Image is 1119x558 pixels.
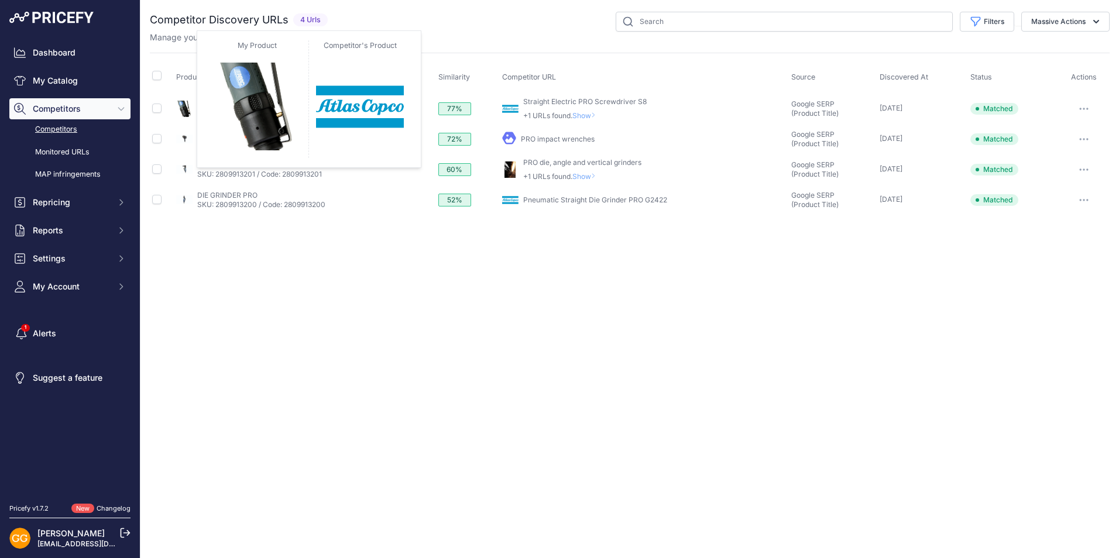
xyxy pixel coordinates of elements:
[37,528,105,538] a: [PERSON_NAME]
[1021,12,1110,32] button: Massive Actions
[791,191,839,209] span: Google SERP (Product Title)
[880,104,902,112] span: [DATE]
[9,119,131,140] a: Competitors
[9,504,49,514] div: Pricefy v1.7.2
[207,40,308,51] p: My Product
[970,103,1018,115] span: Matched
[197,170,322,178] a: SKU: 2809913201 / Code: 2809913201
[9,367,131,388] a: Suggest a feature
[502,73,556,81] span: Competitor URL
[523,158,641,167] a: PRO die, angle and vertical grinders
[572,111,600,120] span: Show
[9,323,131,344] a: Alerts
[438,133,471,146] div: 72%
[293,13,328,27] span: 4 Urls
[880,195,902,204] span: [DATE]
[960,12,1014,32] button: Filters
[150,32,368,43] p: Manage your competitor URLs matches
[197,191,258,199] a: DIE GRINDER PRO
[523,111,647,120] p: +1 URLs found.
[309,40,411,51] p: Competitor's Product
[150,12,289,28] h2: Competitor Discovery URLs
[523,97,647,106] a: Straight Electric PRO Screwdriver S8
[9,70,131,91] a: My Catalog
[523,172,641,181] p: +1 URLs found.
[176,73,225,81] span: Product Name
[9,98,131,119] button: Competitors
[9,220,131,241] button: Reports
[438,102,471,115] div: 77%
[791,130,839,148] span: Google SERP (Product Title)
[791,160,839,178] span: Google SERP (Product Title)
[880,164,902,173] span: [DATE]
[791,99,839,118] span: Google SERP (Product Title)
[33,225,109,236] span: Reports
[33,103,109,115] span: Competitors
[197,200,325,209] a: SKU: 2809913200 / Code: 2809913200
[9,276,131,297] button: My Account
[9,142,131,163] a: Monitored URLs
[33,281,109,292] span: My Account
[37,539,160,548] a: [EMAIL_ADDRESS][DOMAIN_NAME]
[970,164,1018,175] span: Matched
[970,194,1018,206] span: Matched
[572,172,600,181] span: Show
[616,12,953,32] input: Search
[33,253,109,264] span: Settings
[97,504,131,512] a: Changelog
[9,12,94,23] img: Pricefy Logo
[791,73,815,81] span: Source
[438,163,471,176] div: 60%
[9,192,131,213] button: Repricing
[521,135,595,143] a: PRO impact wrenches
[197,160,283,169] a: ANGLE DIE GRINDER PRO
[438,73,470,81] span: Similarity
[880,73,928,81] span: Discovered At
[33,197,109,208] span: Repricing
[880,134,902,143] span: [DATE]
[1071,73,1097,81] span: Actions
[71,504,94,514] span: New
[523,195,667,204] a: Pneumatic Straight Die Grinder PRO G2422
[9,164,131,185] a: MAP infringements
[438,194,471,206] div: 52%
[9,248,131,269] button: Settings
[9,42,131,490] nav: Sidebar
[970,133,1018,145] span: Matched
[970,73,992,81] span: Status
[9,42,131,63] a: Dashboard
